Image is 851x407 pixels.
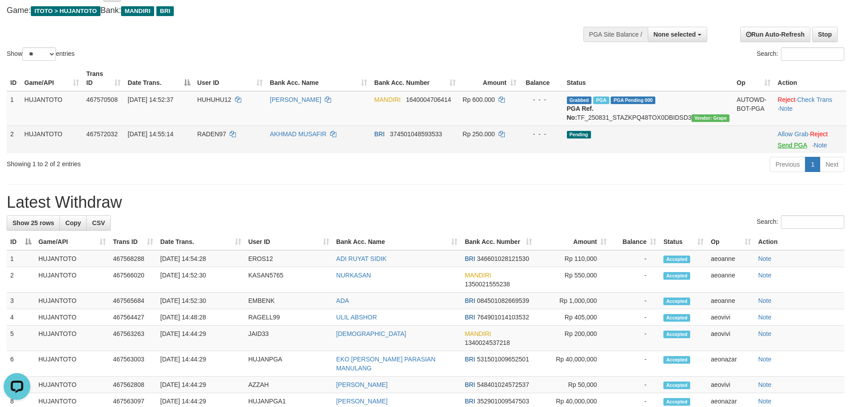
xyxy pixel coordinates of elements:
div: - - - [524,130,560,138]
span: Copy 084501082669539 to clipboard [477,297,529,304]
a: ADI RUYAT SIDIK [336,255,387,262]
td: - [610,377,660,393]
span: Rp 600.000 [463,96,495,103]
td: 467565684 [109,293,157,309]
td: - [610,309,660,326]
th: Amount: activate to sort column ascending [459,66,520,91]
td: HUJANTOTO [35,250,109,267]
th: Bank Acc. Name: activate to sort column ascending [266,66,371,91]
td: aeovivi [707,326,755,351]
span: Accepted [663,256,690,263]
th: Status [563,66,734,91]
td: HUJANTOTO [35,267,109,293]
span: Copy 764901014103532 to clipboard [477,314,529,321]
a: Next [820,157,844,172]
a: [PERSON_NAME] [270,96,321,103]
td: 3 [7,293,35,309]
button: None selected [648,27,707,42]
label: Search: [757,47,844,61]
td: HUJANTOTO [35,293,109,309]
td: 5 [7,326,35,351]
th: Bank Acc. Name: activate to sort column ascending [333,234,461,250]
th: Game/API: activate to sort column ascending [35,234,109,250]
div: Showing 1 to 2 of 2 entries [7,156,348,168]
th: Date Trans.: activate to sort column descending [124,66,194,91]
td: 467566020 [109,267,157,293]
td: HUJANPGA [245,351,333,377]
td: Rp 1,000,000 [536,293,610,309]
td: - [610,351,660,377]
a: Allow Grab [778,130,808,138]
span: Show 25 rows [13,219,54,227]
span: None selected [654,31,696,38]
a: NURKASAN [336,272,371,279]
span: Copy 374501048593533 to clipboard [390,130,442,138]
td: EMBENK [245,293,333,309]
span: Accepted [663,398,690,406]
span: Copy 531501009652501 to clipboard [477,356,529,363]
span: MANDIRI [121,6,154,16]
span: BRI [374,130,385,138]
td: [DATE] 14:52:30 [157,293,245,309]
td: RAGELL99 [245,309,333,326]
span: BRI [465,297,475,304]
td: 1 [7,250,35,267]
th: User ID: activate to sort column ascending [245,234,333,250]
td: 467568288 [109,250,157,267]
a: Stop [812,27,838,42]
span: BRI [465,381,475,388]
td: TF_250831_STAZKPQ48TOX0DBIDSD3 [563,91,734,126]
span: BRI [465,255,475,262]
th: User ID: activate to sort column ascending [194,66,266,91]
th: ID: activate to sort column descending [7,234,35,250]
span: Copy 1350021555238 to clipboard [465,281,510,288]
td: HUJANTOTO [35,326,109,351]
td: [DATE] 14:48:28 [157,309,245,326]
td: [DATE] 14:44:29 [157,377,245,393]
a: EKO [PERSON_NAME] PARASIAN MANULANG [336,356,436,372]
td: aeovivi [707,377,755,393]
a: ADA [336,297,349,304]
a: CSV [86,215,111,231]
span: Grabbed [567,97,592,104]
a: Copy [59,215,87,231]
th: Game/API: activate to sort column ascending [21,66,83,91]
td: JAID33 [245,326,333,351]
a: [PERSON_NAME] [336,398,388,405]
span: BRI [156,6,174,16]
td: EROS12 [245,250,333,267]
span: Copy 548401024572537 to clipboard [477,381,529,388]
span: ITOTO > HUJANTOTO [31,6,101,16]
button: Open LiveChat chat widget [4,4,30,30]
span: RADEN97 [197,130,226,138]
a: Send PGA [778,142,807,149]
td: Rp 50,000 [536,377,610,393]
td: Rp 40,000,000 [536,351,610,377]
span: Accepted [663,356,690,364]
th: Op: activate to sort column ascending [733,66,774,91]
td: AUTOWD-BOT-PGA [733,91,774,126]
th: ID [7,66,21,91]
td: HUJANTOTO [35,309,109,326]
td: Rp 200,000 [536,326,610,351]
td: - [610,326,660,351]
label: Show entries [7,47,75,61]
td: 6 [7,351,35,377]
a: Note [780,105,793,112]
span: [DATE] 14:52:37 [128,96,173,103]
input: Search: [781,215,844,229]
td: AZZAH [245,377,333,393]
a: Note [758,381,771,388]
th: Balance [520,66,563,91]
td: 467563003 [109,351,157,377]
span: 467570508 [86,96,117,103]
span: · [778,130,810,138]
td: - [610,293,660,309]
td: 4 [7,309,35,326]
th: Status: activate to sort column ascending [660,234,707,250]
th: Trans ID: activate to sort column ascending [109,234,157,250]
th: Date Trans.: activate to sort column ascending [157,234,245,250]
span: BRI [465,356,475,363]
a: Note [758,330,771,337]
td: Rp 550,000 [536,267,610,293]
